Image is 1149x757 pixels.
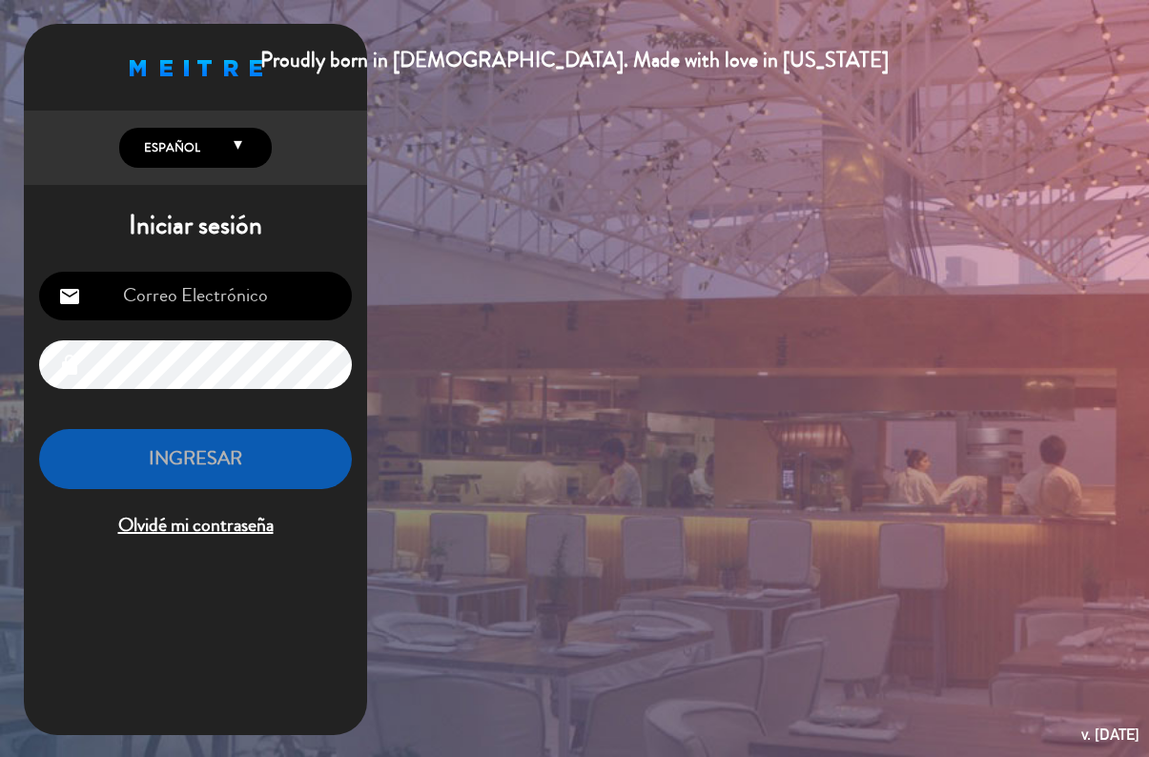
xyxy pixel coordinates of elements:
[58,285,81,308] i: email
[58,354,81,377] i: lock
[39,429,352,489] button: INGRESAR
[139,138,200,157] span: Español
[39,272,352,320] input: Correo Electrónico
[39,510,352,542] span: Olvidé mi contraseña
[1081,722,1139,747] div: v. [DATE]
[24,210,367,242] h1: Iniciar sesión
